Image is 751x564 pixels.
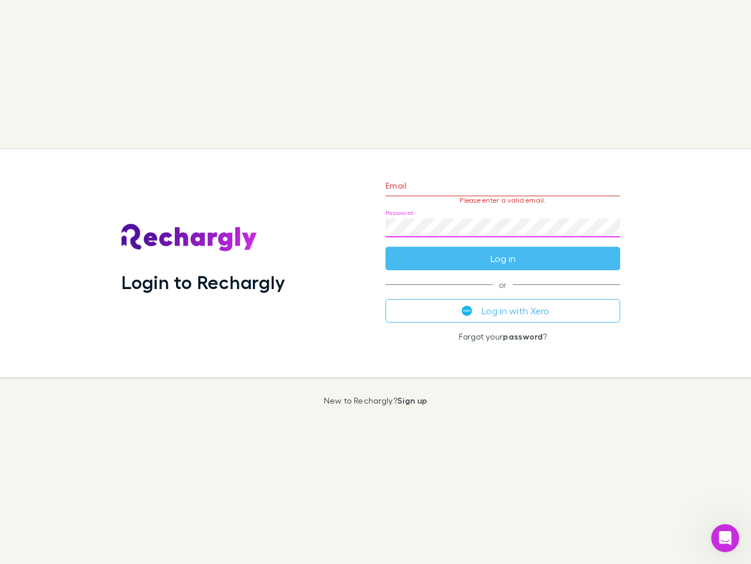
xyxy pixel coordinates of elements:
[385,209,413,217] label: Password
[324,396,428,405] p: New to Rechargly?
[121,271,285,293] h1: Login to Rechargly
[385,284,620,285] span: or
[397,395,427,405] a: Sign up
[385,299,620,323] button: Log in with Xero
[385,247,620,270] button: Log in
[385,332,620,341] p: Forgot your ?
[121,224,258,252] img: Rechargly's Logo
[503,331,543,341] a: password
[385,196,620,204] p: Please enter a valid email.
[711,524,739,552] iframe: Intercom live chat
[462,305,472,316] img: Xero's logo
